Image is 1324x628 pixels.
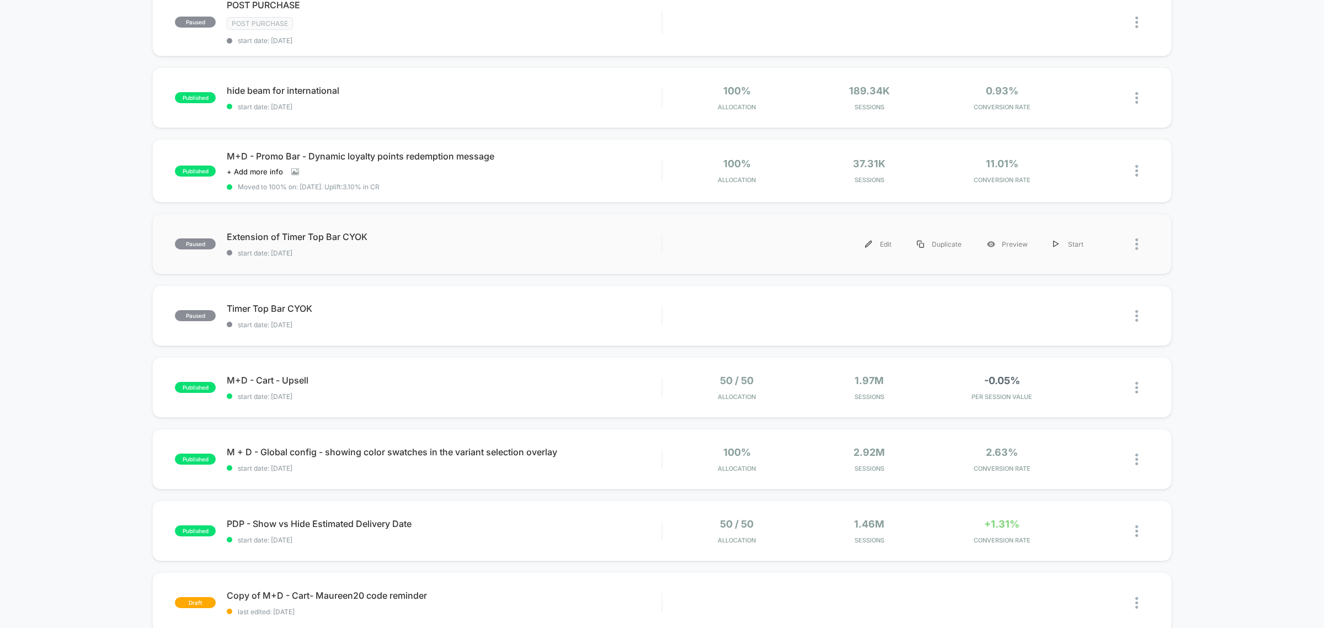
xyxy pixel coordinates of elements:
[1135,165,1138,177] img: close
[938,176,1065,184] span: CONVERSION RATE
[806,393,933,401] span: Sessions
[720,518,754,530] span: 50 / 50
[720,375,754,386] span: 50 / 50
[855,375,884,386] span: 1.97M
[227,446,661,457] span: M + D - Global config - showing color swatches in the variant selection overlay
[806,465,933,472] span: Sessions
[227,151,661,162] span: M+D - Promo Bar - Dynamic loyalty points redemption message
[938,103,1065,111] span: CONVERSION RATE
[986,158,1018,169] span: 11.01%
[806,103,933,111] span: Sessions
[227,536,661,544] span: start date: [DATE]
[227,464,661,472] span: start date: [DATE]
[854,518,884,530] span: 1.46M
[238,183,380,191] span: Moved to 100% on: [DATE] . Uplift: 3.10% in CR
[175,382,216,393] span: published
[904,232,974,257] div: Duplicate
[718,176,756,184] span: Allocation
[974,232,1040,257] div: Preview
[986,85,1018,97] span: 0.93%
[227,231,661,242] span: Extension of Timer Top Bar CYOK
[723,158,751,169] span: 100%
[227,17,293,30] span: Post Purchase
[175,454,216,465] span: published
[1135,454,1138,465] img: close
[175,238,216,249] span: paused
[984,518,1019,530] span: +1.31%
[849,85,890,97] span: 189.34k
[806,536,933,544] span: Sessions
[1135,597,1138,609] img: close
[938,536,1065,544] span: CONVERSION RATE
[175,597,216,608] span: draft
[723,446,751,458] span: 100%
[718,393,756,401] span: Allocation
[175,525,216,536] span: published
[865,241,872,248] img: menu
[853,158,885,169] span: 37.31k
[227,249,661,257] span: start date: [DATE]
[227,375,661,386] span: M+D - Cart - Upsell
[227,590,661,601] span: Copy of M+D - Cart- Maureen20 code reminder
[1135,525,1138,537] img: close
[1040,232,1096,257] div: Start
[227,103,661,111] span: start date: [DATE]
[227,321,661,329] span: start date: [DATE]
[1135,382,1138,393] img: close
[175,310,216,321] span: paused
[806,176,933,184] span: Sessions
[917,241,924,248] img: menu
[938,393,1065,401] span: PER SESSION VALUE
[227,392,661,401] span: start date: [DATE]
[986,446,1018,458] span: 2.63%
[984,375,1020,386] span: -0.05%
[227,36,661,45] span: start date: [DATE]
[718,536,756,544] span: Allocation
[1135,17,1138,28] img: close
[1135,92,1138,104] img: close
[227,608,661,616] span: last edited: [DATE]
[175,17,216,28] span: paused
[852,232,904,257] div: Edit
[718,103,756,111] span: Allocation
[1053,241,1059,248] img: menu
[227,85,661,96] span: hide beam for international
[938,465,1065,472] span: CONVERSION RATE
[227,167,283,176] span: + Add more info
[723,85,751,97] span: 100%
[227,303,661,314] span: Timer Top Bar CYOK
[853,446,885,458] span: 2.92M
[718,465,756,472] span: Allocation
[1135,310,1138,322] img: close
[1135,238,1138,250] img: close
[227,518,661,529] span: PDP - Show vs Hide Estimated Delivery Date
[175,92,216,103] span: published
[175,166,216,177] span: published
